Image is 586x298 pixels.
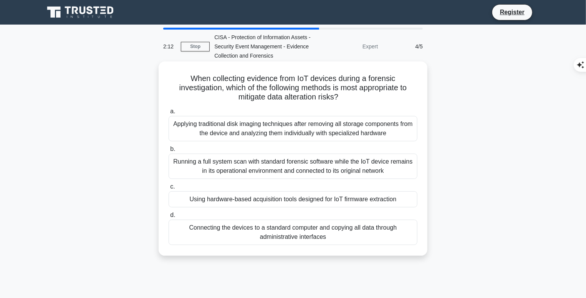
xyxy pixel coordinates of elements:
[181,42,210,51] a: Stop
[169,116,417,141] div: Applying traditional disk imaging techniques after removing all storage components from the devic...
[169,154,417,179] div: Running a full system scan with standard forensic software while the IoT device remains in its op...
[159,39,181,54] div: 2:12
[169,220,417,245] div: Connecting the devices to a standard computer and copying all data through administrative interfaces
[210,30,315,63] div: CISA - Protection of Information Assets - Security Event Management - Evidence Collection and For...
[495,7,529,17] a: Register
[170,212,175,218] span: d.
[170,108,175,114] span: a.
[382,39,427,54] div: 4/5
[315,39,382,54] div: Expert
[170,146,175,152] span: b.
[168,74,418,102] h5: When collecting evidence from IoT devices during a forensic investigation, which of the following...
[170,183,175,190] span: c.
[169,191,417,207] div: Using hardware-based acquisition tools designed for IoT firmware extraction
